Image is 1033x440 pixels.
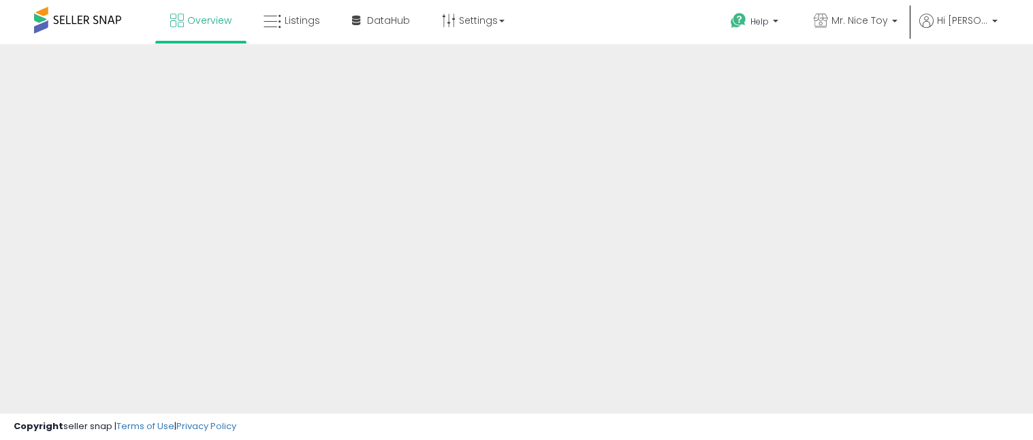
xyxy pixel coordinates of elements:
[720,2,792,44] a: Help
[919,14,998,44] a: Hi [PERSON_NAME]
[14,420,236,433] div: seller snap | |
[730,12,747,29] i: Get Help
[176,420,236,433] a: Privacy Policy
[831,14,888,27] span: Mr. Nice Toy
[187,14,232,27] span: Overview
[937,14,988,27] span: Hi [PERSON_NAME]
[116,420,174,433] a: Terms of Use
[367,14,410,27] span: DataHub
[285,14,320,27] span: Listings
[14,420,63,433] strong: Copyright
[750,16,769,27] span: Help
